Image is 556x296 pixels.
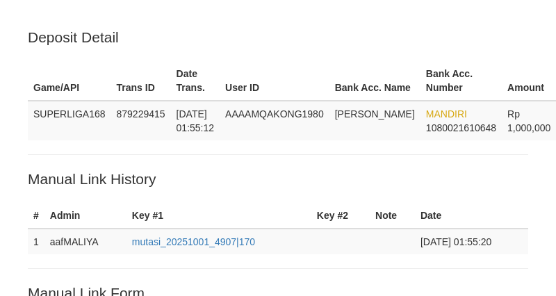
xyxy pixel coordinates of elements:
th: # [28,203,44,229]
span: AAAAMQAKONG1980 [225,108,324,120]
th: Admin [44,203,126,229]
th: Key #1 [126,203,311,229]
span: [PERSON_NAME] [335,108,415,120]
span: [DATE] 01:55:12 [177,108,215,133]
th: Trans ID [111,61,171,101]
th: Bank Acc. Number [420,61,502,101]
th: User ID [220,61,329,101]
th: Bank Acc. Name [329,61,420,101]
p: Deposit Detail [28,27,528,47]
span: Rp 1,000,000 [507,108,550,133]
th: Game/API [28,61,111,101]
a: mutasi_20251001_4907|170 [132,236,255,247]
td: 879229415 [111,101,171,140]
th: Note [370,203,415,229]
td: SUPERLIGA168 [28,101,111,140]
span: Copy 1080021610648 to clipboard [426,122,496,133]
td: 1 [28,229,44,254]
p: Manual Link History [28,169,528,189]
th: Key #2 [311,203,370,229]
span: MANDIRI [426,108,467,120]
td: [DATE] 01:55:20 [415,229,528,254]
th: Date Trans. [171,61,220,101]
th: Date [415,203,528,229]
td: aafMALIYA [44,229,126,254]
